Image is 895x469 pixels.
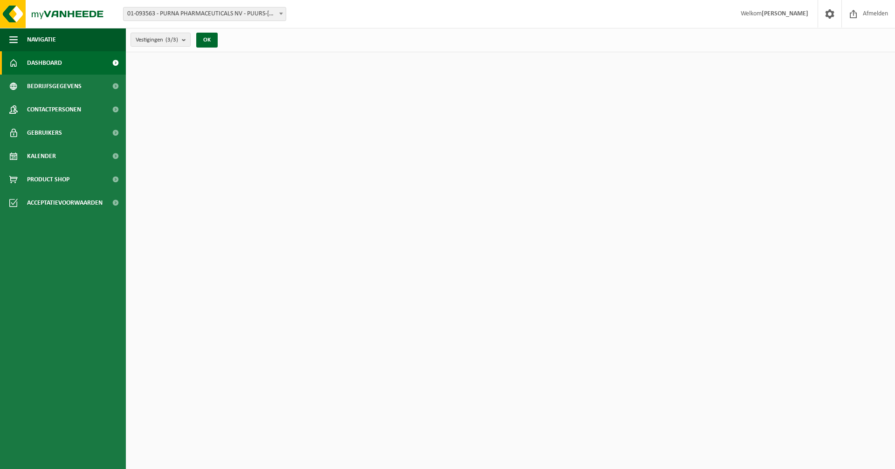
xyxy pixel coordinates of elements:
[762,10,808,17] strong: [PERSON_NAME]
[27,51,62,75] span: Dashboard
[27,145,56,168] span: Kalender
[165,37,178,43] count: (3/3)
[131,33,191,47] button: Vestigingen(3/3)
[27,28,56,51] span: Navigatie
[27,75,82,98] span: Bedrijfsgegevens
[136,33,178,47] span: Vestigingen
[196,33,218,48] button: OK
[123,7,286,21] span: 01-093563 - PURNA PHARMACEUTICALS NV - PUURS-SINT-AMANDS
[27,168,69,191] span: Product Shop
[27,121,62,145] span: Gebruikers
[27,98,81,121] span: Contactpersonen
[27,191,103,214] span: Acceptatievoorwaarden
[124,7,286,21] span: 01-093563 - PURNA PHARMACEUTICALS NV - PUURS-SINT-AMANDS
